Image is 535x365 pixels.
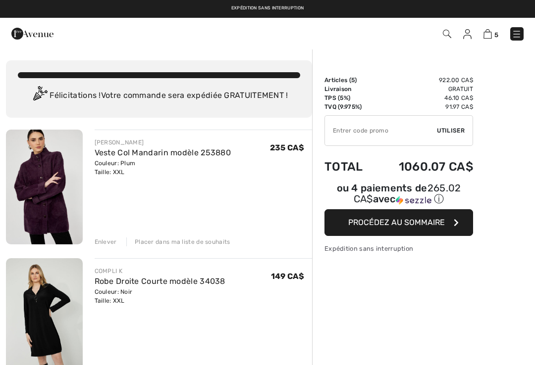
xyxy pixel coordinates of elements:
[437,126,465,135] span: Utiliser
[95,287,225,305] div: Couleur: Noir Taille: XXL
[494,31,498,39] span: 5
[324,76,375,85] td: Articles ( )
[396,196,431,205] img: Sezzle
[351,77,355,84] span: 5
[324,93,375,102] td: TPS (5%)
[271,272,304,281] span: 149 CA$
[324,209,473,236] button: Procédez au sommaire
[324,85,375,93] td: Livraison
[483,29,492,39] img: Panier d'achat
[348,218,445,227] span: Procédez au sommaire
[11,28,53,38] a: 1ère Avenue
[325,116,437,145] input: Code promo
[270,143,304,152] span: 235 CA$
[11,24,53,44] img: 1ère Avenue
[375,150,473,183] td: 1060.07 CA$
[95,267,225,275] div: COMPLI K
[95,237,117,246] div: Enlever
[354,182,461,205] span: 265.02 CA$
[95,159,231,177] div: Couleur: Plum Taille: XXL
[463,29,472,39] img: Mes infos
[375,76,473,85] td: 922.00 CA$
[324,244,473,253] div: Expédition sans interruption
[95,276,225,286] a: Robe Droite Courte modèle 34038
[95,138,231,147] div: [PERSON_NAME]
[30,86,50,106] img: Congratulation2.svg
[324,183,473,206] div: ou 4 paiements de avec
[443,30,451,38] img: Recherche
[126,237,230,246] div: Placer dans ma liste de souhaits
[375,85,473,93] td: Gratuit
[483,28,498,40] a: 5
[6,130,83,244] img: Veste Col Mandarin modèle 253880
[95,148,231,157] a: Veste Col Mandarin modèle 253880
[375,102,473,111] td: 91.97 CA$
[324,102,375,111] td: TVQ (9.975%)
[18,86,300,106] div: Félicitations ! Votre commande sera expédiée GRATUITEMENT !
[324,150,375,183] td: Total
[375,93,473,102] td: 46.10 CA$
[324,183,473,209] div: ou 4 paiements de265.02 CA$avecSezzle Cliquez pour en savoir plus sur Sezzle
[512,29,522,39] img: Menu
